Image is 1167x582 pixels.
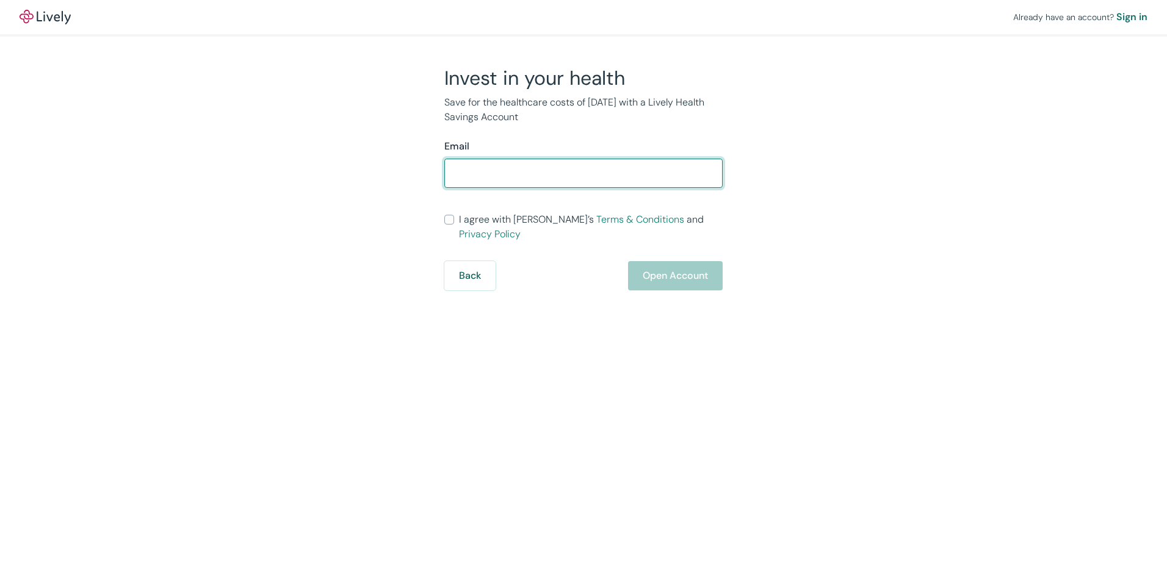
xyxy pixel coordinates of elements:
[596,213,684,226] a: Terms & Conditions
[20,10,71,24] img: Lively
[20,10,71,24] a: LivelyLively
[444,95,723,124] p: Save for the healthcare costs of [DATE] with a Lively Health Savings Account
[444,66,723,90] h2: Invest in your health
[1013,10,1147,24] div: Already have an account?
[459,212,723,242] span: I agree with [PERSON_NAME]’s and
[459,228,521,240] a: Privacy Policy
[1116,10,1147,24] a: Sign in
[444,261,496,290] button: Back
[444,139,469,154] label: Email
